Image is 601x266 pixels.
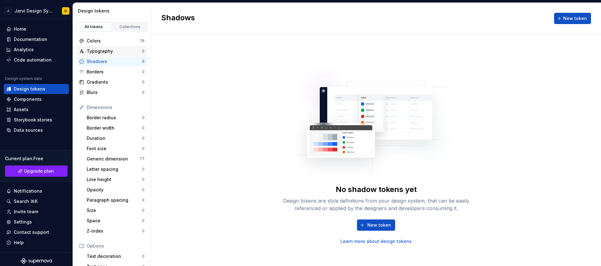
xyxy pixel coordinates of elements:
div: 0 [142,69,145,74]
div: 0 [142,229,145,234]
span: Upgrade plan [24,168,54,174]
span: New token [367,222,391,228]
div: Analytics [14,47,34,53]
div: Blurs [87,89,142,96]
a: Paragraph spacing0 [84,195,147,205]
div: Notifications [14,188,42,194]
a: Colors78 [77,36,147,46]
div: Opacity [87,187,142,193]
div: Duration [87,135,142,141]
div: 0 [142,49,145,54]
div: Font size [87,145,142,152]
div: Code automation [14,57,52,63]
h2: Shadows [161,13,195,24]
div: Text decoration [87,253,142,259]
a: Design tokens [4,84,69,94]
a: Z-index0 [84,226,147,236]
div: Search ⌘K [14,198,38,204]
div: 0 [142,136,145,141]
div: 77 [140,156,145,161]
div: 0 [142,177,145,182]
div: J [4,7,12,15]
a: Settings [4,217,69,227]
div: Home [14,26,26,32]
a: Data sources [4,125,69,135]
div: All tokens [78,24,110,29]
a: Typography0 [77,46,147,56]
div: 0 [142,90,145,95]
div: Design tokens are style definitions from your design system, that can be easily referenced or app... [276,197,476,212]
div: Jarvi Design System [14,8,54,14]
button: JJarvi Design SystemD [1,4,71,17]
a: Text decoration0 [84,251,147,261]
button: Search ⌘K [4,196,69,206]
div: 0 [142,198,145,203]
div: Design tokens [14,86,45,92]
a: Opacity0 [84,185,147,195]
div: Border width [87,125,142,131]
div: Colors [87,38,140,44]
div: Assets [14,106,28,113]
div: 0 [142,80,145,85]
div: Paragraph spacing [87,197,142,203]
div: Letter spacing [87,166,142,172]
a: Invite team [4,207,69,217]
div: Data sources [14,127,43,133]
div: 0 [142,126,145,131]
div: 0 [142,208,145,213]
a: Code automation [4,55,69,65]
div: 0 [142,218,145,223]
div: 0 [142,187,145,192]
a: Size0 [84,205,147,215]
a: Border radius0 [84,113,147,123]
div: Generic dimension [87,156,140,162]
button: Notifications [4,186,69,196]
div: Documentation [14,36,47,42]
div: No shadow tokens yet [336,185,417,195]
div: Dimensions [87,104,145,111]
div: Components [14,96,42,102]
div: Current plan : Free [5,155,68,162]
button: Help [4,238,69,248]
div: 78 [140,38,145,43]
a: Letter spacing0 [84,164,147,174]
a: Supernova Logo [21,258,52,264]
a: Assets [4,105,69,115]
div: 0 [142,254,145,259]
a: Storybook stories [4,115,69,125]
div: Storybook stories [14,117,52,123]
a: Gradients0 [77,77,147,87]
div: 0 [142,115,145,120]
a: Duration0 [84,133,147,143]
div: Line height [87,176,142,183]
a: Border width0 [84,123,147,133]
div: Invite team [14,209,38,215]
a: Upgrade plan [5,165,68,177]
div: Borders [87,69,142,75]
a: Line height0 [84,175,147,185]
a: Components [4,94,69,104]
div: Shadows [87,58,142,65]
a: Font size0 [84,144,147,154]
button: New token [554,13,591,24]
button: New token [357,219,395,231]
div: Space [87,218,142,224]
span: New token [563,15,587,22]
div: Options [87,243,145,249]
div: Z-index [87,228,142,234]
div: Contact support [14,229,49,235]
div: Design system data [5,76,42,81]
a: Analytics [4,45,69,55]
div: 0 [142,146,145,151]
div: D [64,8,67,13]
div: Help [14,239,24,246]
div: Typography [87,48,142,54]
div: 0 [142,167,145,172]
a: Shadows0 [77,57,147,66]
div: Settings [14,219,32,225]
div: Size [87,207,142,214]
a: Space0 [84,216,147,226]
div: Design tokens [78,8,148,14]
div: Collections [115,24,146,29]
div: 0 [142,59,145,64]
